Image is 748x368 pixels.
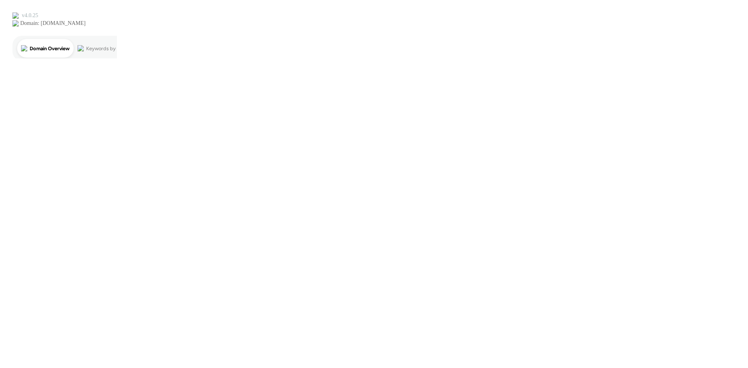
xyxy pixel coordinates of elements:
img: website_grey.svg [12,20,19,26]
img: tab_domain_overview_orange.svg [21,45,27,51]
div: v 4.0.25 [22,12,38,19]
img: tab_keywords_by_traffic_grey.svg [78,45,84,51]
div: Domain: [DOMAIN_NAME] [20,20,86,26]
div: Domain Overview [30,46,70,51]
img: logo_orange.svg [12,12,19,19]
div: Keywords by Traffic [86,46,131,51]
